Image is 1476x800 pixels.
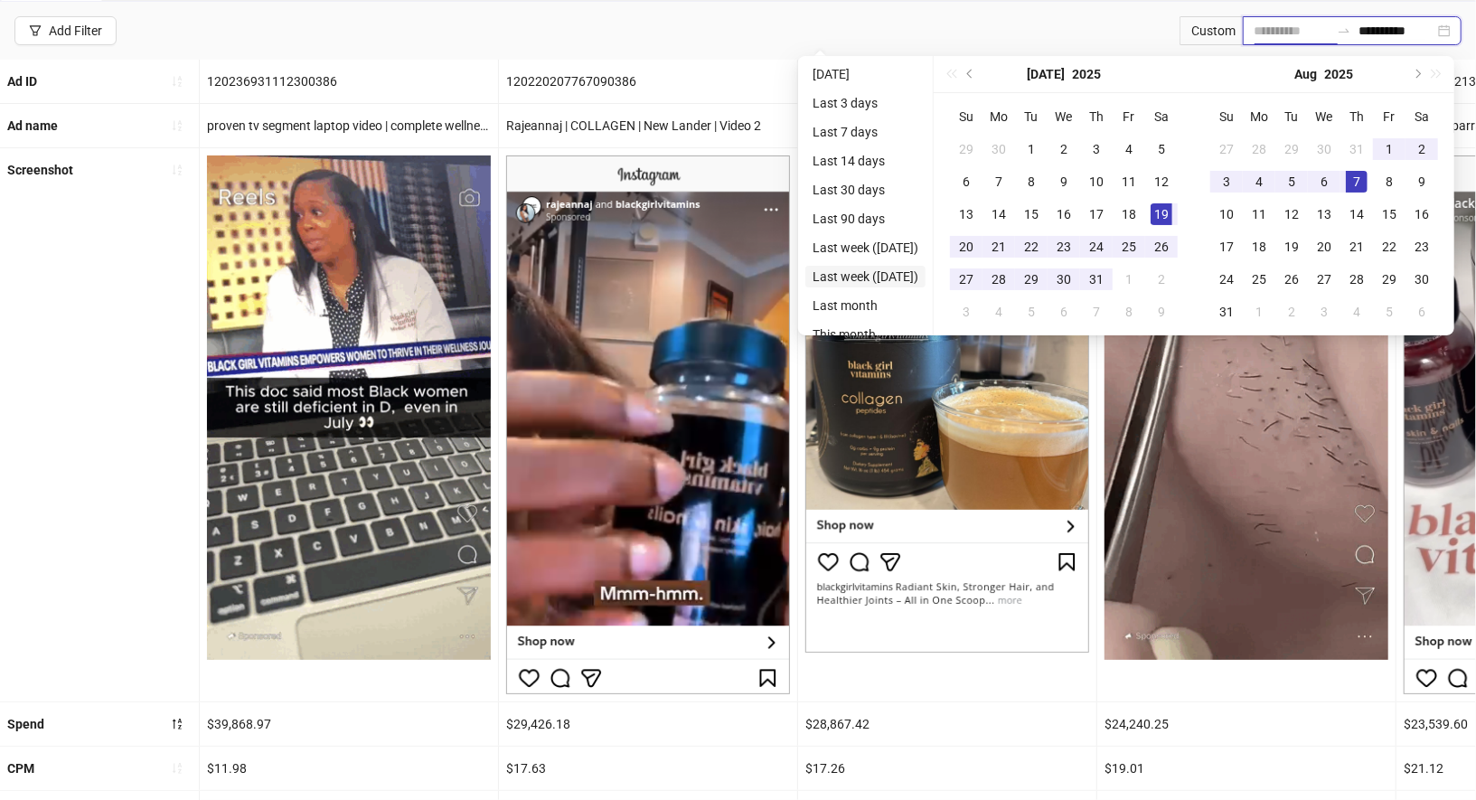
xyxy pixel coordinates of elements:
div: 14 [988,203,1010,225]
td: 2025-07-02 [1048,133,1080,165]
td: 2025-08-07 [1340,165,1373,198]
div: 2 [1151,268,1172,290]
div: Rajeannaj | COLLAGEN | New Lander | Video 2 [499,104,797,147]
div: $39,868.97 [200,702,498,746]
button: Next month (PageDown) [1406,56,1426,92]
b: Screenshot [7,163,73,177]
td: 2025-07-16 [1048,198,1080,231]
div: $28,867.42 [798,702,1096,746]
div: 1 [1248,301,1270,323]
th: Su [1210,100,1243,133]
div: 4 [1248,171,1270,193]
div: 27 [1216,138,1237,160]
td: 2025-09-02 [1275,296,1308,328]
th: Sa [1405,100,1438,133]
td: 2025-08-02 [1145,263,1178,296]
div: 3 [1216,171,1237,193]
div: 3 [955,301,977,323]
img: Screenshot 120220207767090386 [506,155,790,694]
div: 4 [1118,138,1140,160]
div: 2 [1053,138,1075,160]
th: Fr [1113,100,1145,133]
div: 12 [1151,171,1172,193]
th: Fr [1373,100,1405,133]
td: 2025-07-14 [982,198,1015,231]
td: 2025-09-04 [1340,296,1373,328]
div: 25 [1248,268,1270,290]
td: 2025-07-06 [950,165,982,198]
div: 6 [1053,301,1075,323]
th: Th [1340,100,1373,133]
div: 4 [988,301,1010,323]
td: 2025-08-16 [1405,198,1438,231]
div: 18 [1248,236,1270,258]
td: 2025-07-30 [1308,133,1340,165]
td: 2025-07-22 [1015,231,1048,263]
td: 2025-08-11 [1243,198,1275,231]
div: 9 [1411,171,1433,193]
div: 17 [1086,203,1107,225]
button: Previous month (PageUp) [961,56,981,92]
td: 2025-08-21 [1340,231,1373,263]
li: This month [805,324,926,345]
td: 2025-08-31 [1210,296,1243,328]
td: 2025-07-23 [1048,231,1080,263]
div: 20 [955,236,977,258]
b: Ad ID [7,74,37,89]
li: [DATE] [805,63,926,85]
td: 2025-08-09 [1145,296,1178,328]
div: 1 [1118,268,1140,290]
td: 2025-07-11 [1113,165,1145,198]
div: 13 [1313,203,1335,225]
td: 2025-07-13 [950,198,982,231]
td: 2025-08-01 [1373,133,1405,165]
div: 5 [1378,301,1400,323]
div: 17 [1216,236,1237,258]
div: 7 [1086,301,1107,323]
div: 31 [1346,138,1368,160]
span: sort-ascending [171,164,183,176]
td: 2025-07-29 [1275,133,1308,165]
div: 27 [955,268,977,290]
td: 2025-07-05 [1145,133,1178,165]
div: Custom [1180,16,1243,45]
td: 2025-08-22 [1373,231,1405,263]
td: 2025-09-01 [1243,296,1275,328]
li: Last 90 days [805,208,926,230]
th: Th [1080,100,1113,133]
div: 4 [1346,301,1368,323]
td: 2025-08-14 [1340,198,1373,231]
div: 22 [1378,236,1400,258]
div: 27 [1313,268,1335,290]
span: sort-ascending [171,75,183,88]
div: 26 [1281,268,1302,290]
td: 2025-08-01 [1113,263,1145,296]
div: 20 [1313,236,1335,258]
li: Last 7 days [805,121,926,143]
td: 2025-07-31 [1340,133,1373,165]
div: 23 [1411,236,1433,258]
div: 30 [1411,268,1433,290]
div: 21 [1346,236,1368,258]
b: Ad name [7,118,58,133]
td: 2025-07-04 [1113,133,1145,165]
button: Choose a month [1295,56,1318,92]
th: Tu [1275,100,1308,133]
div: 7 [1346,171,1368,193]
div: 7 [988,171,1010,193]
div: 29 [1281,138,1302,160]
th: We [1048,100,1080,133]
td: 2025-08-05 [1275,165,1308,198]
td: 2025-08-15 [1373,198,1405,231]
td: 2025-08-20 [1308,231,1340,263]
div: 23 [1053,236,1075,258]
td: 2025-08-24 [1210,263,1243,296]
b: CPM [7,761,34,776]
td: 2025-08-28 [1340,263,1373,296]
div: 28 [1248,138,1270,160]
div: 5 [1281,171,1302,193]
div: 11 [1118,171,1140,193]
button: Choose a year [1072,56,1101,92]
td: 2025-08-29 [1373,263,1405,296]
div: 24 [1086,236,1107,258]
